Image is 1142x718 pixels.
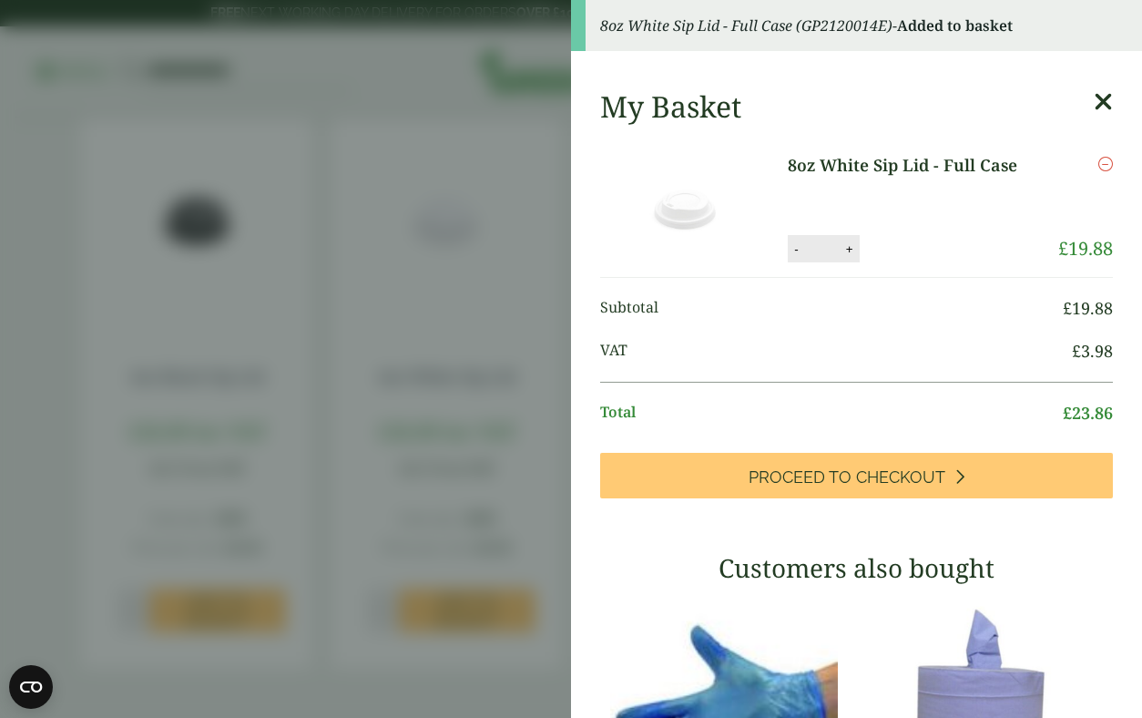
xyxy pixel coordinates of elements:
a: 8oz White Sip Lid - Full Case [788,153,1037,178]
bdi: 19.88 [1063,297,1113,319]
span: Subtotal [600,296,1063,321]
span: £ [1058,236,1068,261]
em: 8oz White Sip Lid - Full Case (GP2120014E) [600,15,892,36]
a: Remove this item [1098,153,1113,175]
bdi: 3.98 [1072,340,1113,362]
button: + [841,241,859,257]
span: Proceed to Checkout [749,467,945,487]
span: £ [1063,297,1072,319]
strong: Added to basket [897,15,1013,36]
bdi: 19.88 [1058,236,1113,261]
a: Proceed to Checkout [600,453,1113,498]
span: £ [1063,402,1072,424]
bdi: 23.86 [1063,402,1113,424]
span: Total [600,401,1063,426]
h2: My Basket [600,89,741,124]
span: VAT [600,339,1072,364]
h3: Customers also bought [600,553,1113,584]
span: £ [1072,340,1081,362]
button: - [789,241,803,257]
button: Open CMP widget [9,665,53,709]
